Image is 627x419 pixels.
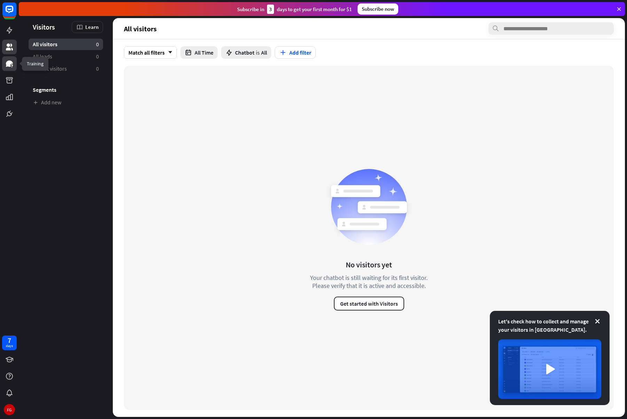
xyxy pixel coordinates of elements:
div: Let's check how to collect and manage your visitors in [GEOGRAPHIC_DATA]. [498,317,601,334]
div: 3 [267,5,274,14]
span: Visitors [33,23,55,31]
button: Add filter [275,46,316,59]
span: Learn [85,24,99,30]
div: Your chatbot is still waiting for its first visitor. Please verify that it is active and accessible. [298,274,440,290]
div: Subscribe in days to get your first month for $1 [237,5,352,14]
div: No visitors yet [346,260,392,269]
span: is [256,49,260,56]
span: All [261,49,267,56]
img: image [498,339,601,399]
div: Subscribe now [358,3,398,15]
aside: 0 [96,53,99,60]
a: Add new [29,97,103,108]
span: Chatbot [235,49,254,56]
button: Open LiveChat chat widget [6,3,26,24]
span: Recent visitors [33,65,67,72]
aside: 0 [96,41,99,48]
a: All leads 0 [29,51,103,62]
aside: 0 [96,65,99,72]
button: Get started with Visitors [334,297,404,311]
div: days [6,344,13,348]
span: All leads [33,53,52,60]
span: All visitors [124,25,157,33]
div: Match all filters [124,46,177,59]
span: All visitors [33,41,57,48]
a: 7 days [2,336,17,350]
a: Recent visitors 0 [29,63,103,74]
div: 7 [8,337,11,344]
h3: Segments [29,86,103,93]
button: All Time [180,46,218,59]
i: arrow_down [165,50,172,55]
div: FG [4,404,15,415]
